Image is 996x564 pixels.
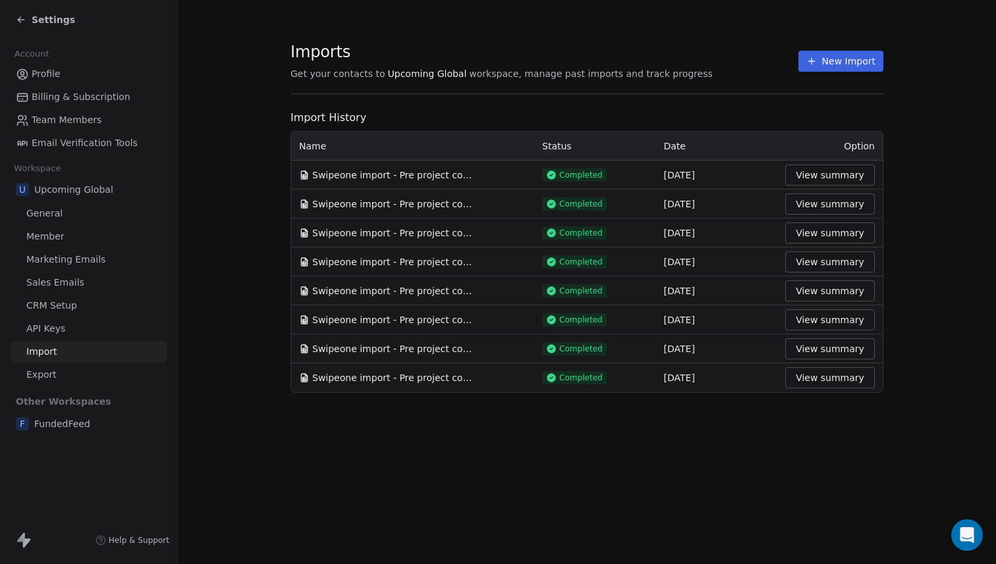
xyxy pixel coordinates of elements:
[26,322,65,336] span: API Keys
[388,67,467,80] span: Upcoming Global
[26,276,84,290] span: Sales Emails
[34,183,113,196] span: Upcoming Global
[26,368,57,382] span: Export
[26,230,65,244] span: Member
[312,313,477,326] span: Swipeone import - Pre project completion- FW_Live-Webinar_NA_27thAugust'25 Batch 2.csv
[11,318,167,340] a: API Keys
[290,110,883,126] span: Import History
[664,226,770,240] div: [DATE]
[11,391,117,412] span: Other Workspaces
[844,141,875,151] span: Option
[16,417,29,430] span: F
[312,342,477,355] span: Swipeone import - Pre project completion - FW_Live-Webinar_APAC_21stAugust'25 Batch 2.csv
[559,372,603,383] span: Completed
[312,168,477,182] span: Swipeone import - Pre project completion - FW_Live-Sim-Webinar([GEOGRAPHIC_DATA])26thAugust'2025 ...
[312,197,477,211] span: Swipeone import - Pre project completion - FW_Speaker-Acquisition_August'25 .csv
[32,113,101,127] span: Team Members
[798,51,883,72] button: New Import
[785,280,875,301] button: View summary
[32,136,138,150] span: Email Verification Tools
[785,165,875,186] button: View summary
[11,132,167,154] a: Email Verification Tools
[32,67,61,81] span: Profile
[785,338,875,359] button: View summary
[26,207,63,220] span: General
[785,367,875,388] button: View summary
[664,371,770,384] div: [DATE]
[664,141,686,151] span: Date
[26,345,57,359] span: Import
[11,295,167,317] a: CRM Setup
[11,272,167,294] a: Sales Emails
[32,13,75,26] span: Settings
[11,109,167,131] a: Team Members
[664,342,770,355] div: [DATE]
[9,44,55,64] span: Account
[9,159,67,178] span: Workspace
[785,309,875,330] button: View summary
[11,203,167,224] a: General
[34,417,90,430] span: FundedFeed
[11,63,167,85] a: Profile
[559,344,603,354] span: Completed
[469,67,712,80] span: workspace, manage past imports and track progress
[312,284,477,297] span: Swipeone import - Pre project completion - FW_Live-Webinar_EU_27thAugust'25 - Batch 2.csv
[559,257,603,267] span: Completed
[312,226,477,240] span: Swipeone import - Pre project completion - FW26EU - Batch 2.csv
[16,183,29,196] span: U
[559,228,603,238] span: Completed
[11,364,167,386] a: Export
[11,249,167,270] a: Marketing Emails
[785,251,875,272] button: View summary
[290,42,713,62] span: Imports
[664,255,770,269] div: [DATE]
[96,535,169,546] a: Help & Support
[11,226,167,247] a: Member
[16,13,75,26] a: Settings
[785,222,875,244] button: View summary
[109,535,169,546] span: Help & Support
[559,199,603,209] span: Completed
[559,315,603,325] span: Completed
[542,141,572,151] span: Status
[312,255,477,269] span: Swipeone import - Pre project completion - FW_Live-Sim-Webinar([GEOGRAPHIC_DATA])26thAugust'2025 ...
[664,197,770,211] div: [DATE]
[559,170,603,180] span: Completed
[11,86,167,108] a: Billing & Subscription
[26,253,105,267] span: Marketing Emails
[785,193,875,215] button: View summary
[664,284,770,297] div: [DATE]
[26,299,77,313] span: CRM Setup
[290,67,385,80] span: Get your contacts to
[312,371,477,384] span: Swipeone import - Pre project completion - FW_Live-Webinar_NA_21stAugust'25 Batch 2.csv
[299,140,326,153] span: Name
[664,168,770,182] div: [DATE]
[951,519,983,551] div: Open Intercom Messenger
[664,313,770,326] div: [DATE]
[11,341,167,363] a: Import
[32,90,130,104] span: Billing & Subscription
[559,286,603,296] span: Completed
